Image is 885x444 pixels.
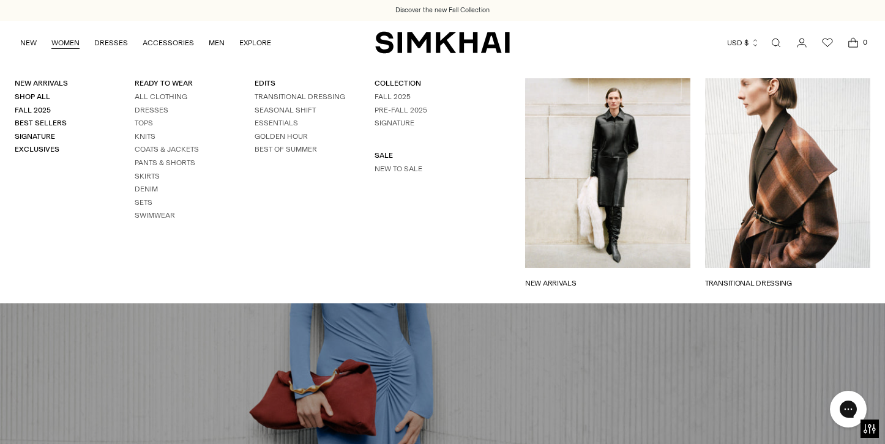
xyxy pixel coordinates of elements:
[10,398,123,434] iframe: Sign Up via Text for Offers
[20,29,37,56] a: NEW
[815,31,840,55] a: Wishlist
[859,37,870,48] span: 0
[841,31,865,55] a: Open cart modal
[94,29,128,56] a: DRESSES
[143,29,194,56] a: ACCESSORIES
[395,6,490,15] a: Discover the new Fall Collection
[239,29,271,56] a: EXPLORE
[209,29,225,56] a: MEN
[51,29,80,56] a: WOMEN
[790,31,814,55] a: Go to the account page
[727,29,760,56] button: USD $
[824,387,873,432] iframe: Gorgias live chat messenger
[764,31,788,55] a: Open search modal
[375,31,510,54] a: SIMKHAI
